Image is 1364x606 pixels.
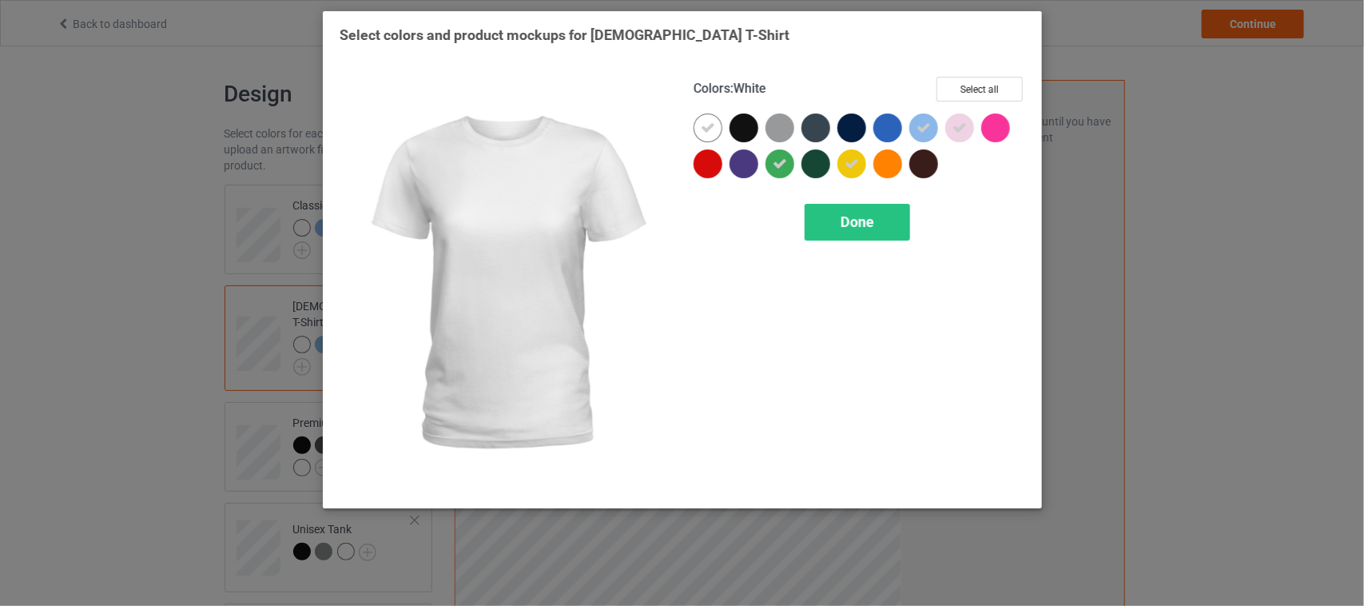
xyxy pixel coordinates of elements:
[937,77,1023,102] button: Select all
[340,77,671,492] img: regular.jpg
[694,81,766,98] h4: :
[694,81,730,96] span: Colors
[340,26,789,43] span: Select colors and product mockups for [DEMOGRAPHIC_DATA] T-Shirt
[841,213,874,230] span: Done
[734,81,766,96] span: White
